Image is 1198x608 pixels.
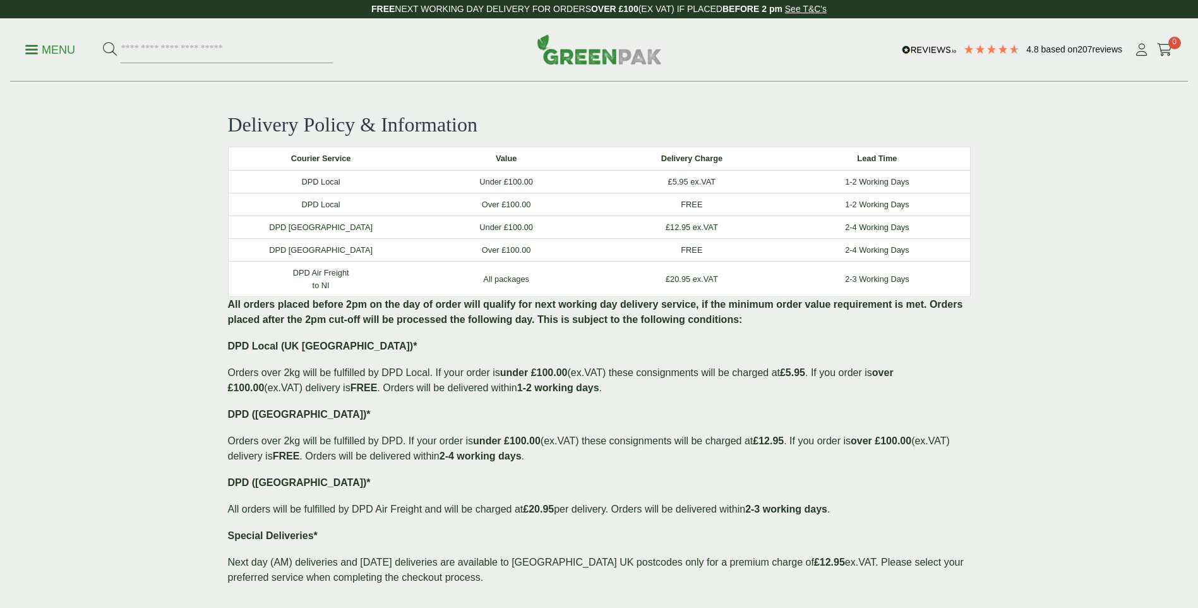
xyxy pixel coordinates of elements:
[371,4,395,14] strong: FREE
[25,42,75,55] a: Menu
[273,451,300,461] b: FREE
[414,216,599,238] td: Under £100.00
[440,451,522,461] b: 2-4 working days
[414,193,599,216] td: Over £100.00
[228,341,417,351] b: DPD Local (UK [GEOGRAPHIC_DATA])*
[785,4,827,14] a: See T&C's
[745,504,827,514] b: 2-3 working days
[784,170,970,193] td: 1-2 Working Days
[851,435,911,446] b: over £100.00
[414,239,599,262] td: Over £100.00
[228,555,971,600] p: Next day (AM) deliveries and [DATE] deliveries are available to [GEOGRAPHIC_DATA] UK postcodes on...
[228,409,371,420] b: DPD ([GEOGRAPHIC_DATA])*
[1157,44,1173,56] i: Cart
[228,193,414,216] td: DPD Local
[414,147,599,170] th: Value
[753,435,784,446] b: £12.95
[228,299,963,325] b: All orders placed before 2pm on the day of order will qualify for next working day delivery servi...
[523,504,554,514] b: £20.95
[228,147,414,170] th: Courier Service
[784,147,970,170] th: Lead Time
[228,365,971,396] p: Orders over 2kg will be fulfilled by DPD Local. If your order is (ex.VAT) these consignments will...
[780,367,805,378] b: £5.95
[1026,44,1041,54] span: 4.8
[599,147,785,170] th: Delivery Charge
[25,42,75,58] p: Menu
[814,557,845,568] strong: £12.95
[1041,44,1078,54] span: Based on
[1134,44,1149,56] i: My Account
[599,239,785,262] td: FREE
[784,193,970,216] td: 1-2 Working Days
[1168,37,1181,49] span: 0
[228,239,414,262] td: DPD [GEOGRAPHIC_DATA]
[228,530,318,541] b: Special Deliveries*
[599,216,785,238] td: £12.95 ex.VAT
[228,434,971,464] p: Orders over 2kg will be fulfilled by DPD. If your order is (ex.VAT) these consignments will be ch...
[902,46,957,54] img: REVIEWS.io
[1077,44,1092,54] span: 207
[228,170,414,193] td: DPD Local
[228,477,371,488] b: DPD ([GEOGRAPHIC_DATA])*
[414,170,599,193] td: Under £100.00
[228,216,414,238] td: DPD [GEOGRAPHIC_DATA]
[784,262,970,296] td: 2-3 Working Days
[784,216,970,238] td: 2-4 Working Days
[228,112,971,137] h2: Delivery Policy & Information
[414,262,599,296] td: All packages
[537,34,662,64] img: GreenPak Supplies
[473,435,541,446] b: under £100.00
[599,170,785,193] td: £5.95 ex.VAT
[228,367,894,393] b: over £100.00
[228,262,414,296] td: DPD Air Freight to NI
[784,239,970,262] td: 2-4 Working Days
[599,262,785,296] td: £20.95 ex.VAT
[500,367,568,378] b: under £100.00
[517,382,599,393] b: 1-2 working days
[599,193,785,216] td: FREE
[1157,40,1173,59] a: 0
[963,44,1020,55] div: 4.79 Stars
[1093,44,1122,54] span: reviews
[228,502,971,517] p: All orders will be fulfilled by DPD Air Freight and will be charged at per delivery. Orders will ...
[350,382,378,393] b: FREE
[722,4,782,14] strong: BEFORE 2 pm
[591,4,638,14] strong: OVER £100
